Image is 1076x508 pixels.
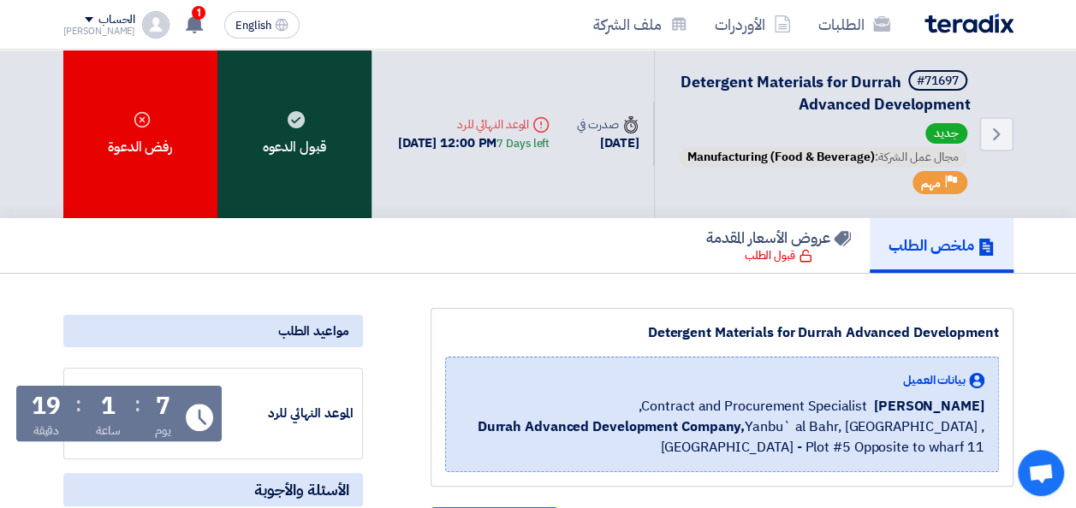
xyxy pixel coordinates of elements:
[142,11,169,38] img: profile_test.png
[192,6,205,20] span: 1
[1018,450,1064,496] div: Open chat
[445,322,999,343] div: Detergent Materials for Durrah Advanced Development
[75,389,81,420] div: :
[638,396,866,416] span: Contract and Procurement Specialist,
[478,416,745,437] b: Durrah Advanced Development Company,
[701,4,805,44] a: الأوردرات
[679,147,967,168] span: مجال عمل الشركة:
[217,50,372,218] div: قبول الدعوه
[496,135,550,152] div: 7 Days left
[98,13,135,27] div: الحساب
[398,115,550,133] div: الموعد النهائي للرد
[254,480,349,499] span: الأسئلة والأجوبة
[63,50,217,218] div: رفض الدعوة
[63,27,136,36] div: [PERSON_NAME]
[580,4,701,44] a: ملف الشركة
[96,422,121,440] div: ساعة
[889,235,995,255] h5: ملخص الطلب
[577,115,639,133] div: صدرت في
[577,133,639,153] div: [DATE]
[398,133,550,153] div: [DATE] 12:00 PM
[925,123,967,144] span: جديد
[917,75,959,87] div: #71697
[903,371,966,389] span: بيانات العميل
[156,394,170,418] div: 7
[870,218,1014,273] a: ملخص الطلب
[687,218,870,273] a: عروض الأسعار المقدمة قبول الطلب
[706,227,851,247] h5: عروض الأسعار المقدمة
[805,4,904,44] a: الطلبات
[134,389,140,420] div: :
[235,20,271,32] span: English
[745,247,812,264] div: قبول الطلب
[460,416,984,458] span: Yanbu` al Bahr, [GEOGRAPHIC_DATA] ,[GEOGRAPHIC_DATA] - Plot #5 Opposite to wharf 11
[63,315,363,347] div: مواعيد الطلب
[675,70,971,115] h5: Detergent Materials for Durrah Advanced Development
[874,396,984,416] span: [PERSON_NAME]
[921,175,941,192] span: مهم
[225,404,354,423] div: الموعد النهائي للرد
[32,394,61,418] div: 19
[155,422,171,440] div: يوم
[101,394,116,418] div: 1
[924,14,1014,33] img: Teradix logo
[224,11,300,38] button: English
[687,148,875,166] span: Manufacturing (Food & Beverage)
[33,422,60,440] div: دقيقة
[681,70,971,115] span: Detergent Materials for Durrah Advanced Development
